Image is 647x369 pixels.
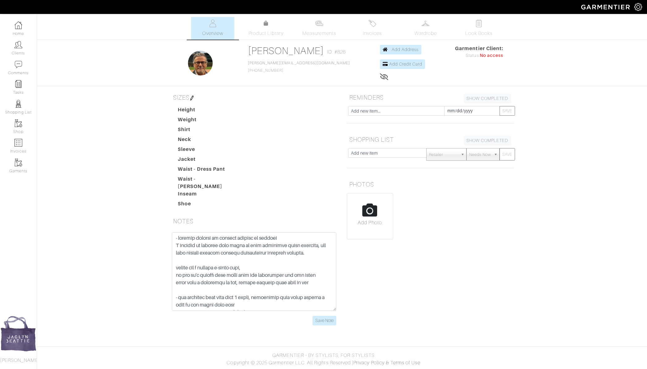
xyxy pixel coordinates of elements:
[347,91,514,104] h5: REMINDERS
[348,148,427,158] input: Add new item
[173,146,244,156] dt: Sleeve
[457,17,500,40] a: Look Books
[15,80,22,88] img: reminder-icon-8004d30b9f0a5d33ae49ab947aed9ed385cf756f9e5892f1edd6e32f2345188e.png
[173,106,244,116] dt: Height
[327,48,345,56] span: ID: #826
[578,2,634,12] img: garmentier-logo-header-white-b43fb05a5012e4ada735d5af1a66efaba907eab6374d6393d1fbf88cb4ef424d.png
[368,19,376,27] img: orders-27d20c2124de7fd6de4e0e44c1d41de31381a507db9b33961299e4e07d508b8c.svg
[353,360,420,366] a: Privacy Policy & Terms of Use
[297,17,341,40] a: Measurements
[455,45,503,52] span: Garmentier Client:
[15,21,22,29] img: dashboard-icon-dbcd8f5a0b271acd01030246c82b418ddd0df26cd7fceb0bd07c9910d44c42f6.png
[172,232,336,311] textarea: - loremip dolorsi am consect adipisc el seddoei T incidid ut laboree dolo magna al enim adminimve...
[202,30,223,37] span: Overview
[475,19,483,27] img: todo-9ac3debb85659649dc8f770b8b6100bb5dab4b48dedcbae339e5042a72dfd3cc.svg
[173,175,244,190] dt: Waist - [PERSON_NAME]
[315,19,323,27] img: measurements-466bbee1fd09ba9460f595b01e5d73f9e2bff037440d3c8f018324cb6cdf7a4a.svg
[191,17,234,40] a: Overview
[171,215,338,227] h5: NOTES
[302,30,336,37] span: Measurements
[171,91,338,104] h5: SIZES
[249,30,283,37] span: Product Library
[173,126,244,136] dt: Shirt
[227,360,352,366] span: Copyright © 2025 Garmentier LLC. All Rights Reserved.
[500,106,515,116] button: SAVE
[392,47,419,52] span: Add Address
[15,119,22,127] img: garments-icon-b7da505a4dc4fd61783c78ac3ca0ef83fa9d6f193b1c9dc38574b1d14d53ca28.png
[422,19,429,27] img: wardrobe-487a4870c1b7c33e795ec22d11cfc2ed9d08956e64fb3008fe2437562e282088.svg
[429,148,458,161] span: Retailer
[15,159,22,166] img: garments-icon-b7da505a4dc4fd61783c78ac3ca0ef83fa9d6f193b1c9dc38574b1d14d53ca28.png
[351,17,394,40] a: Invoices
[464,94,511,103] a: SHOW COMPLETED
[173,136,244,146] dt: Neck
[363,30,382,37] span: Invoices
[248,61,350,73] span: [PHONE_NUMBER]
[244,20,287,37] a: Product Library
[465,30,493,37] span: Look Books
[248,45,324,56] a: [PERSON_NAME]
[404,17,447,40] a: Wardrobe
[347,178,514,191] h5: PHOTOS
[455,52,503,59] div: Status:
[415,30,437,37] span: Wardrobe
[248,61,350,65] a: [PERSON_NAME][EMAIL_ADDRESS][DOMAIN_NAME]
[173,200,244,210] dt: Shoe
[347,133,514,146] h5: SHOPPING LIST
[480,52,503,59] span: No access
[189,96,194,101] img: pen-cf24a1663064a2ec1b9c1bd2387e9de7a2fa800b781884d57f21acf72779bad2.png
[173,156,244,165] dt: Jacket
[173,190,244,200] dt: Inseam
[313,316,336,325] input: Save Note
[464,136,511,145] a: SHOW COMPLETED
[15,100,22,108] img: stylists-icon-eb353228a002819b7ec25b43dbf5f0378dd9e0616d9560372ff212230b889e62.png
[209,19,217,27] img: basicinfo-40fd8af6dae0f16599ec9e87c0ef1c0a1fdea2edbe929e3d69a839185d80c458.svg
[15,139,22,147] img: orders-icon-0abe47150d42831381b5fb84f609e132dff9fe21cb692f30cb5eec754e2cba89.png
[348,106,445,116] input: Add new item...
[469,148,491,161] span: Needs Now
[380,45,422,54] a: Add Address
[15,61,22,68] img: comment-icon-a0a6a9ef722e966f86d9cbdc48e553b5cf19dbc54f86b18d962a5391bc8f6eb6.png
[634,3,642,11] img: gear-icon-white-bd11855cb880d31180b6d7d6211b90ccbf57a29d726f0c71d8c61bd08dd39cc2.png
[15,41,22,49] img: clients-icon-6bae9207a08558b7cb47a8932f037763ab4055f8c8b6bfacd5dc20c3e0201464.png
[500,148,515,161] button: SAVE
[389,62,423,67] span: Add Credit Card
[173,116,244,126] dt: Weight
[173,165,244,175] dt: Waist - Dress Pant
[380,59,425,69] a: Add Credit Card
